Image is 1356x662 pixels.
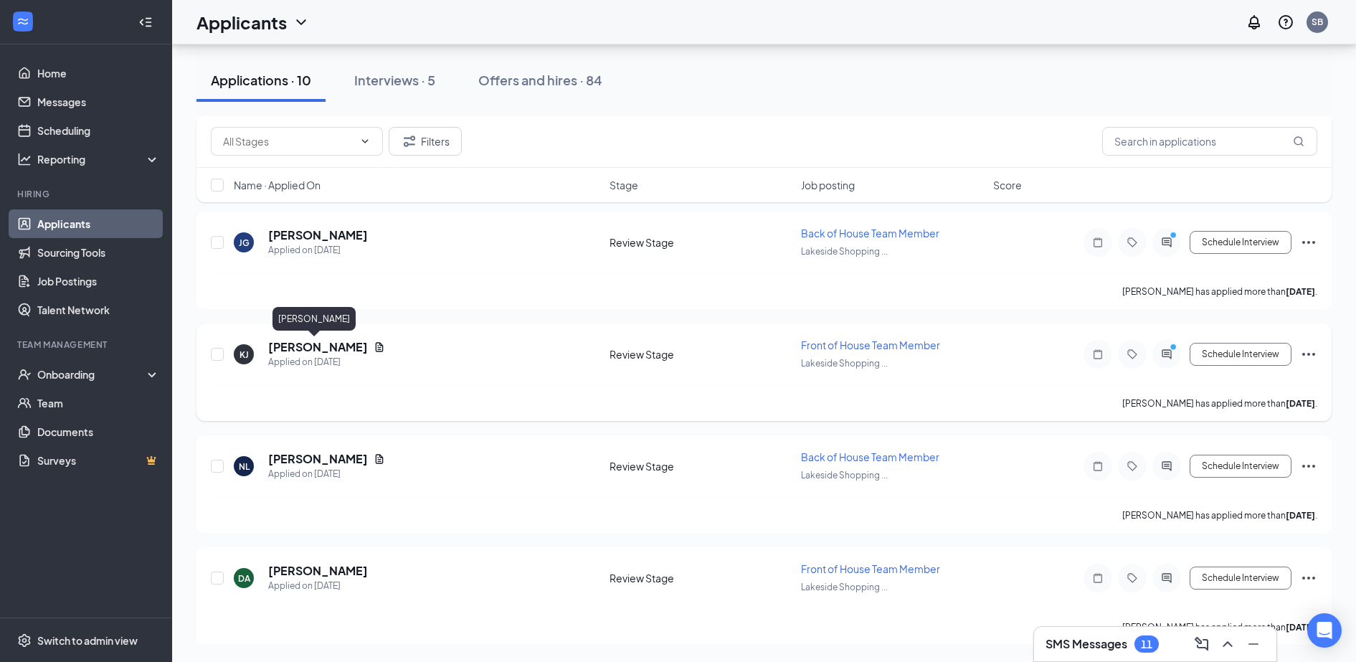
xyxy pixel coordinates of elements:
[17,339,157,351] div: Team Management
[374,453,385,465] svg: Document
[211,71,311,89] div: Applications · 10
[268,451,368,467] h5: [PERSON_NAME]
[1245,635,1262,653] svg: Minimize
[1190,455,1291,478] button: Schedule Interview
[16,14,30,29] svg: WorkstreamLogo
[1124,349,1141,360] svg: Tag
[1307,613,1342,648] div: Open Intercom Messenger
[268,339,368,355] h5: [PERSON_NAME]
[37,295,160,324] a: Talent Network
[238,572,250,585] div: DA
[1300,458,1317,475] svg: Ellipses
[1219,635,1236,653] svg: ChevronUp
[801,582,888,592] span: Lakeside Shopping ...
[268,227,368,243] h5: [PERSON_NAME]
[1286,398,1315,409] b: [DATE]
[801,450,939,463] span: Back of House Team Member
[389,127,462,156] button: Filter Filters
[37,59,160,88] a: Home
[17,188,157,200] div: Hiring
[1089,237,1106,248] svg: Note
[1102,127,1317,156] input: Search in applications
[801,339,940,351] span: Front of House Team Member
[1216,633,1239,656] button: ChevronUp
[37,417,160,446] a: Documents
[1167,343,1184,354] svg: PrimaryDot
[37,267,160,295] a: Job Postings
[272,307,356,331] div: [PERSON_NAME]
[610,235,793,250] div: Review Stage
[37,88,160,116] a: Messages
[1158,572,1175,584] svg: ActiveChat
[374,341,385,353] svg: Document
[1286,622,1315,633] b: [DATE]
[1089,460,1106,472] svg: Note
[1046,636,1127,652] h3: SMS Messages
[293,14,310,31] svg: ChevronDown
[1300,346,1317,363] svg: Ellipses
[268,355,385,369] div: Applied on [DATE]
[1124,460,1141,472] svg: Tag
[1300,234,1317,251] svg: Ellipses
[239,237,250,249] div: JG
[1122,397,1317,410] p: [PERSON_NAME] has applied more than .
[1312,16,1323,28] div: SB
[1190,567,1291,590] button: Schedule Interview
[610,571,793,585] div: Review Stage
[196,10,287,34] h1: Applicants
[37,238,160,267] a: Sourcing Tools
[239,460,250,473] div: NL
[37,389,160,417] a: Team
[801,470,888,481] span: Lakeside Shopping ...
[268,243,368,257] div: Applied on [DATE]
[37,446,160,475] a: SurveysCrown
[354,71,435,89] div: Interviews · 5
[993,178,1022,192] span: Score
[1190,633,1213,656] button: ComposeMessage
[801,246,888,257] span: Lakeside Shopping ...
[801,178,855,192] span: Job posting
[1242,633,1265,656] button: Minimize
[1190,343,1291,366] button: Schedule Interview
[1089,349,1106,360] svg: Note
[1193,635,1210,653] svg: ComposeMessage
[1124,572,1141,584] svg: Tag
[17,633,32,648] svg: Settings
[610,347,793,361] div: Review Stage
[37,152,161,166] div: Reporting
[1122,509,1317,521] p: [PERSON_NAME] has applied more than .
[610,459,793,473] div: Review Stage
[268,579,368,593] div: Applied on [DATE]
[240,349,249,361] div: KJ
[1158,237,1175,248] svg: ActiveChat
[610,178,638,192] span: Stage
[1158,460,1175,472] svg: ActiveChat
[17,367,32,382] svg: UserCheck
[37,367,148,382] div: Onboarding
[1293,136,1304,147] svg: MagnifyingGlass
[801,562,940,575] span: Front of House Team Member
[401,133,418,150] svg: Filter
[1277,14,1294,31] svg: QuestionInfo
[1089,572,1106,584] svg: Note
[801,227,939,240] span: Back of House Team Member
[1158,349,1175,360] svg: ActiveChat
[223,133,354,149] input: All Stages
[359,136,371,147] svg: ChevronDown
[478,71,602,89] div: Offers and hires · 84
[37,209,160,238] a: Applicants
[17,152,32,166] svg: Analysis
[1286,286,1315,297] b: [DATE]
[1167,231,1184,242] svg: PrimaryDot
[268,563,368,579] h5: [PERSON_NAME]
[1246,14,1263,31] svg: Notifications
[1190,231,1291,254] button: Schedule Interview
[138,15,153,29] svg: Collapse
[37,116,160,145] a: Scheduling
[1286,510,1315,521] b: [DATE]
[1122,621,1317,633] p: [PERSON_NAME] has applied more than .
[801,358,888,369] span: Lakeside Shopping ...
[37,633,138,648] div: Switch to admin view
[268,467,385,481] div: Applied on [DATE]
[1122,285,1317,298] p: [PERSON_NAME] has applied more than .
